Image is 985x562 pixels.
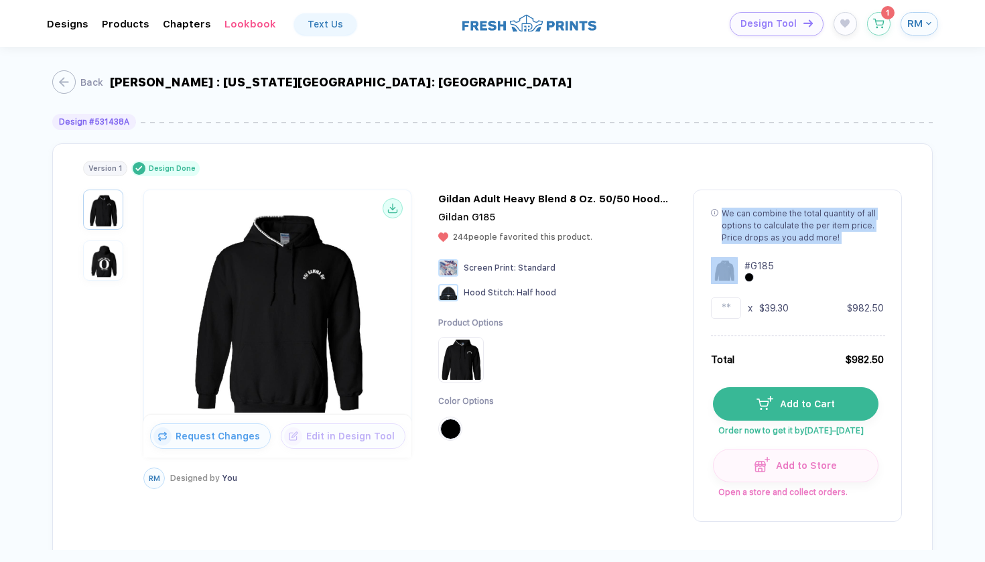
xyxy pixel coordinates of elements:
[730,12,824,36] button: Design Toolicon
[740,18,797,29] span: Design Tool
[713,449,878,482] button: iconAdd to Store
[86,244,120,277] img: 1760453444704tnmdu_nt_back.png
[748,301,752,315] div: x
[711,352,734,367] div: Total
[149,164,196,173] div: Design Done
[224,18,276,30] div: Lookbook
[713,482,877,497] span: Open a store and collect orders.
[172,431,270,441] span: Request Changes
[52,70,103,94] button: Back
[744,259,774,273] div: # G185
[464,288,515,297] span: Hood Stitch :
[803,19,813,27] img: icon
[845,352,884,367] div: $982.50
[453,232,592,242] span: 244 people favorited this product.
[722,208,884,244] div: We can combine the total quantity of all options to calculate the per item price. Price drops as ...
[47,18,88,30] div: DesignsToggle dropdown menu
[170,474,220,483] span: Designed by
[88,164,122,173] div: Version 1
[294,13,356,35] a: Text Us
[438,284,458,301] img: Hood Stitch
[759,301,789,315] div: $39.30
[163,18,211,30] div: ChaptersToggle dropdown menu chapters
[464,263,516,273] span: Screen Print :
[153,427,172,445] img: icon
[886,9,889,17] span: 1
[757,396,773,409] img: icon
[438,193,673,205] div: Gildan Adult Heavy Blend 8 Oz. 50/50 Hooded Sweatshirt
[438,259,458,277] img: Screen Print
[754,457,770,472] img: icon
[881,6,895,19] sup: 1
[901,12,938,36] button: RM
[438,318,503,329] div: Product Options
[170,474,237,483] div: You
[517,288,556,297] span: Half hood
[110,75,572,89] div: [PERSON_NAME] : [US_STATE][GEOGRAPHIC_DATA]: [GEOGRAPHIC_DATA]
[438,396,503,407] div: Color Options
[102,18,149,30] div: ProductsToggle dropdown menu
[438,212,495,222] span: Gildan G185
[847,301,884,315] div: $982.50
[441,340,481,380] img: Product Option
[462,13,596,33] img: logo
[711,257,738,284] img: Design Group Summary Cell
[80,77,103,88] div: Back
[773,399,835,409] span: Add to Cart
[770,460,838,471] span: Add to Store
[150,423,271,449] button: iconRequest Changes
[149,474,160,483] span: RM
[224,18,276,30] div: LookbookToggle dropdown menu chapters
[713,387,878,421] button: iconAdd to Cart
[518,263,555,273] span: Standard
[147,202,407,412] img: 1760453444704bwphx_nt_front.png
[143,468,165,489] button: RM
[907,17,923,29] span: RM
[308,19,343,29] div: Text Us
[59,117,129,127] div: Design # 531438A
[713,421,877,435] span: Order now to get it by [DATE]–[DATE]
[86,193,120,226] img: 1760453444704bwphx_nt_front.png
